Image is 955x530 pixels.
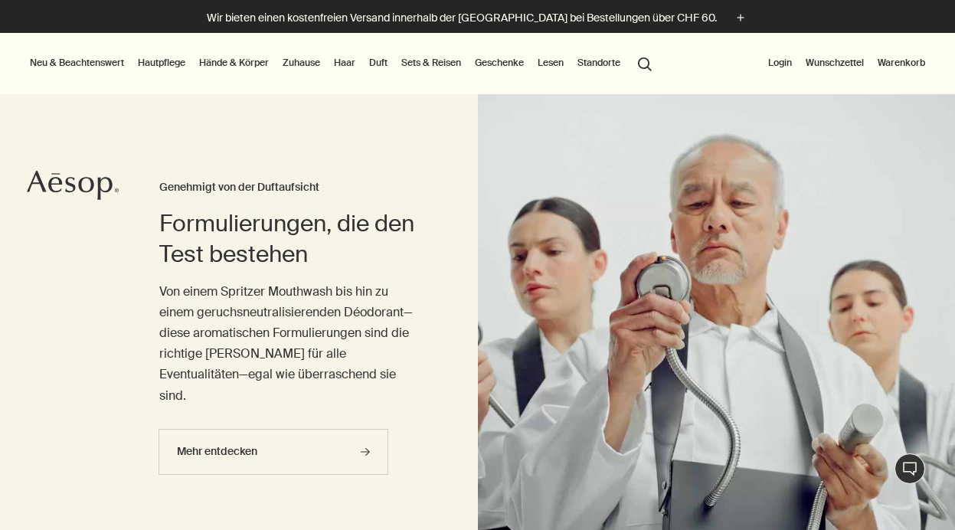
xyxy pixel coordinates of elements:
[207,10,717,26] p: Wir bieten einen kostenfreien Versand innerhalb der [GEOGRAPHIC_DATA] bei Bestellungen über CHF 60.
[159,281,417,406] p: Von einem Spritzer Mouthwash bis hin zu einem geruchsneutralisierenden Déodorant—diese aromatisch...
[331,54,358,72] a: Haar
[207,9,749,27] button: Wir bieten einen kostenfreien Versand innerhalb der [GEOGRAPHIC_DATA] bei Bestellungen über CHF 60.
[159,178,417,197] h3: Genehmigt von der Duftaufsicht
[159,429,388,475] a: Mehr entdecken
[398,54,464,72] a: Sets & Reisen
[27,170,119,201] svg: Aesop
[27,33,659,94] nav: primary
[159,208,417,270] h2: Formulierungen, die den Test bestehen
[765,33,928,94] nav: supplementary
[27,54,127,72] button: Neu & Beachtenswert
[27,170,119,204] a: Aesop
[135,54,188,72] a: Hautpflege
[803,54,867,72] a: Wunschzettel
[631,48,659,77] button: Menüpunkt "Suche" öffnen
[875,54,928,72] button: Warenkorb
[366,54,391,72] a: Duft
[472,54,527,72] a: Geschenke
[280,54,323,72] a: Zuhause
[894,453,925,484] button: Live-Support Chat
[196,54,272,72] a: Hände & Körper
[765,54,795,72] button: Login
[535,54,567,72] a: Lesen
[574,54,623,72] button: Standorte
